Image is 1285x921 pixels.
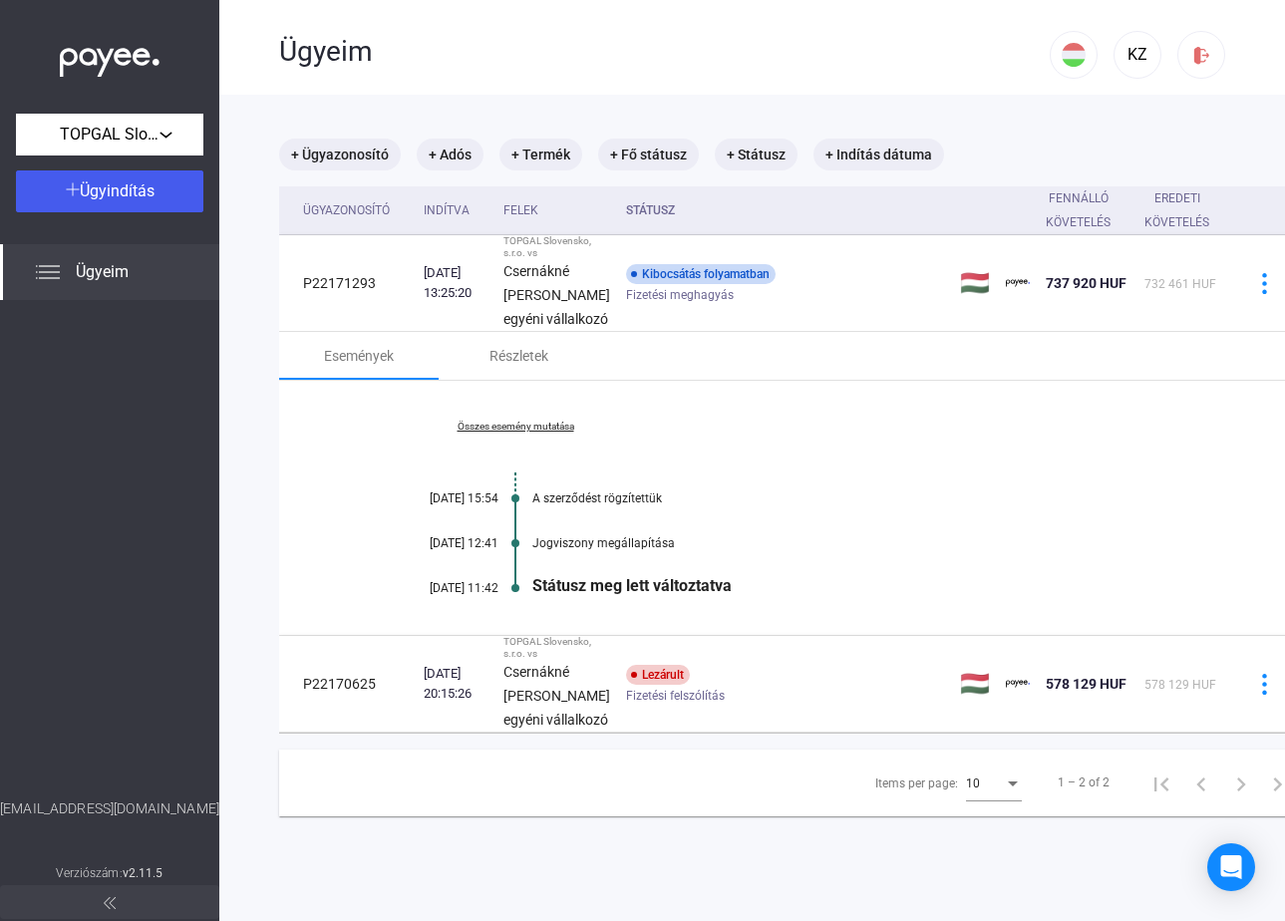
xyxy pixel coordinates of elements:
div: Ügyazonosító [303,198,408,222]
strong: Csernákné [PERSON_NAME] egyéni vállalkozó [503,664,610,728]
button: more-blue [1243,262,1285,304]
div: Open Intercom Messenger [1207,843,1255,891]
img: white-payee-white-dot.svg [60,37,160,78]
div: Felek [503,198,610,222]
div: Kibocsátás folyamatban [626,264,776,284]
img: payee-logo [1006,271,1030,295]
button: First page [1141,763,1181,802]
img: arrow-double-left-grey.svg [104,897,116,909]
span: TOPGAL Slovensko, s.r.o. [60,123,160,147]
div: Részletek [489,344,548,368]
img: plus-white.svg [66,182,80,196]
div: Jogviszony megállapítása [532,536,1209,550]
td: P22171293 [279,235,416,332]
mat-chip: + Fő státusz [598,139,699,170]
div: Felek [503,198,538,222]
span: Fizetési felszólítás [626,684,725,708]
img: HU [1062,43,1086,67]
strong: v2.11.5 [123,866,163,880]
span: 737 920 HUF [1046,275,1126,291]
div: Fennálló követelés [1046,186,1111,234]
td: 🇭🇺 [952,636,998,733]
div: [DATE] 13:25:20 [424,263,487,303]
div: TOPGAL Slovensko, s.r.o. vs [503,235,610,259]
mat-chip: + Státusz [715,139,798,170]
span: 578 129 HUF [1046,676,1126,692]
button: KZ [1114,31,1161,79]
div: [DATE] 12:41 [379,536,498,550]
span: 10 [966,776,980,790]
div: TOPGAL Slovensko, s.r.o. vs [503,636,610,660]
td: P22170625 [279,636,416,733]
div: Fennálló követelés [1046,186,1128,234]
mat-chip: + Indítás dátuma [813,139,944,170]
span: Ügyeim [76,260,129,284]
div: [DATE] 20:15:26 [424,664,487,704]
button: Next page [1221,763,1261,802]
mat-chip: + Adós [417,139,483,170]
img: payee-logo [1006,672,1030,696]
div: [DATE] 11:42 [379,581,498,595]
div: Indítva [424,198,470,222]
button: Ügyindítás [16,170,203,212]
div: Lezárult [626,665,690,685]
td: 🇭🇺 [952,235,998,332]
div: Eredeti követelés [1144,186,1227,234]
div: Items per page: [875,771,958,795]
div: A szerződést rögzítettük [532,491,1209,505]
div: Státusz meg lett változtatva [532,576,1209,595]
button: HU [1050,31,1098,79]
div: Ügyeim [279,35,1050,69]
span: 732 461 HUF [1144,277,1216,291]
mat-chip: + Ügyazonosító [279,139,401,170]
span: 578 129 HUF [1144,678,1216,692]
div: Indítva [424,198,487,222]
div: [DATE] 15:54 [379,491,498,505]
mat-chip: + Termék [499,139,582,170]
th: Státusz [618,186,952,235]
button: TOPGAL Slovensko, s.r.o. [16,114,203,155]
span: Fizetési meghagyás [626,283,734,307]
strong: Csernákné [PERSON_NAME] egyéni vállalkozó [503,263,610,327]
div: KZ [1121,43,1154,67]
mat-select: Items per page: [966,770,1022,794]
div: Eredeti követelés [1144,186,1209,234]
div: 1 – 2 of 2 [1058,770,1110,794]
img: list.svg [36,260,60,284]
div: Események [324,344,394,368]
img: more-blue [1254,674,1275,695]
div: Ügyazonosító [303,198,390,222]
button: Previous page [1181,763,1221,802]
img: more-blue [1254,273,1275,294]
button: more-blue [1243,663,1285,705]
button: logout-red [1177,31,1225,79]
span: Ügyindítás [80,181,155,200]
img: logout-red [1191,45,1212,66]
a: Összes esemény mutatása [379,421,652,433]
